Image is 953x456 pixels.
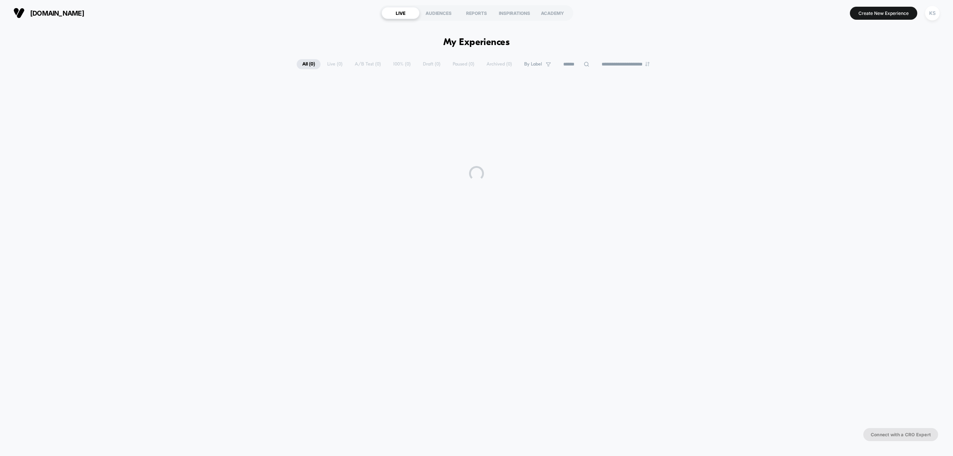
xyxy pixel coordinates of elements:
div: AUDIENCES [420,7,458,19]
div: LIVE [382,7,420,19]
div: KS [925,6,940,20]
img: end [645,62,650,66]
span: By Label [524,61,542,67]
h1: My Experiences [443,37,510,48]
span: All ( 0 ) [297,59,321,69]
button: [DOMAIN_NAME] [11,7,86,19]
button: Connect with a CRO Expert [863,428,938,441]
div: INSPIRATIONS [495,7,533,19]
div: ACADEMY [533,7,571,19]
span: [DOMAIN_NAME] [30,9,84,17]
button: Create New Experience [850,7,917,20]
img: Visually logo [13,7,25,19]
div: REPORTS [458,7,495,19]
button: KS [923,6,942,21]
